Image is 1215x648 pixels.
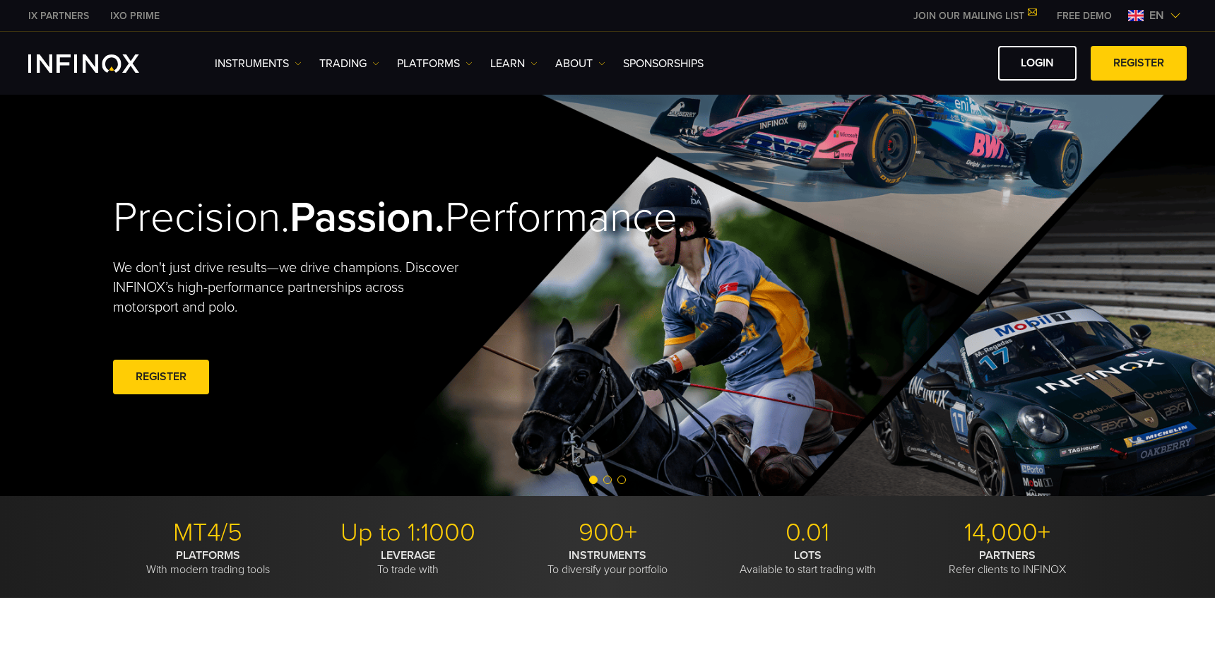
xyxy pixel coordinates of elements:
[617,476,626,484] span: Go to slide 3
[176,548,240,562] strong: PLATFORMS
[113,258,469,317] p: We don't just drive results—we drive champions. Discover INFINOX’s high-performance partnerships ...
[998,46,1077,81] a: LOGIN
[713,517,902,548] p: 0.01
[794,548,822,562] strong: LOTS
[713,548,902,577] p: Available to start trading with
[913,548,1102,577] p: Refer clients to INFINOX
[1144,7,1170,24] span: en
[513,517,702,548] p: 900+
[490,55,538,72] a: Learn
[569,548,646,562] strong: INSTRUMENTS
[913,517,1102,548] p: 14,000+
[113,192,558,244] h2: Precision. Performance.
[313,517,502,548] p: Up to 1:1000
[903,10,1046,22] a: JOIN OUR MAILING LIST
[113,548,302,577] p: With modern trading tools
[313,548,502,577] p: To trade with
[113,360,209,394] a: REGISTER
[397,55,473,72] a: PLATFORMS
[555,55,605,72] a: ABOUT
[979,548,1036,562] strong: PARTNERS
[513,548,702,577] p: To diversify your portfolio
[113,517,302,548] p: MT4/5
[623,55,704,72] a: SPONSORSHIPS
[1091,46,1187,81] a: REGISTER
[1046,8,1122,23] a: INFINOX MENU
[100,8,170,23] a: INFINOX
[215,55,302,72] a: Instruments
[28,54,172,73] a: INFINOX Logo
[319,55,379,72] a: TRADING
[589,476,598,484] span: Go to slide 1
[381,548,435,562] strong: LEVERAGE
[603,476,612,484] span: Go to slide 2
[290,192,445,243] strong: Passion.
[18,8,100,23] a: INFINOX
